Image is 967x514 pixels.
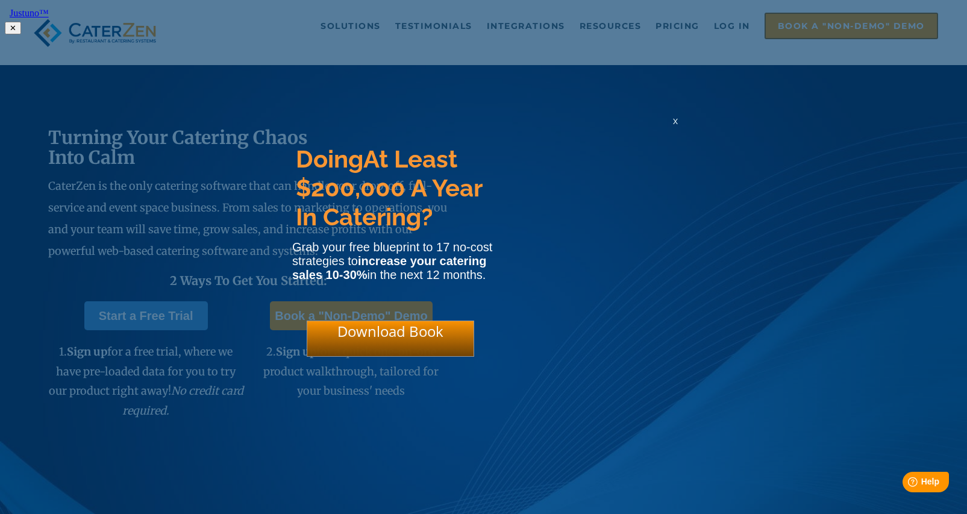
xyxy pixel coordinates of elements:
[307,321,474,357] div: Download Book
[5,22,21,34] button: ✕
[292,240,492,281] span: Grab your free blueprint to 17 no-cost strategies to in the next 12 months.
[292,254,486,281] strong: increase your catering sales 10-30%
[666,115,685,139] div: x
[337,321,443,341] span: Download Book
[860,467,954,501] iframe: Help widget launcher
[296,145,482,231] span: At Least $200,000 A Year In Catering?
[673,115,678,127] span: x
[296,145,363,173] span: Doing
